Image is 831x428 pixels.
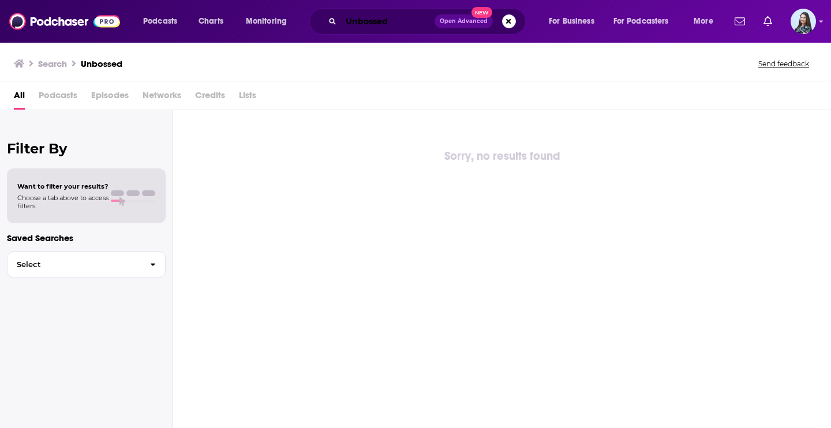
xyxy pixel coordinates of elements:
[38,58,67,69] h3: Search
[613,13,669,29] span: For Podcasters
[694,13,713,29] span: More
[238,12,302,31] button: open menu
[246,13,287,29] span: Monitoring
[7,251,166,277] button: Select
[81,58,122,69] h3: Unbossed
[199,13,223,29] span: Charts
[435,14,493,28] button: Open AdvancedNew
[759,12,777,31] a: Show notifications dropdown
[143,13,177,29] span: Podcasts
[791,9,816,34] button: Show profile menu
[91,86,129,110] span: Episodes
[541,12,609,31] button: open menu
[730,12,750,31] a: Show notifications dropdown
[135,12,192,31] button: open menu
[686,12,728,31] button: open menu
[7,232,166,243] p: Saved Searches
[341,12,435,31] input: Search podcasts, credits, & more...
[195,86,225,110] span: Credits
[239,86,256,110] span: Lists
[549,13,594,29] span: For Business
[755,59,813,69] button: Send feedback
[791,9,816,34] span: Logged in as brookefortierpr
[440,18,488,24] span: Open Advanced
[791,9,816,34] img: User Profile
[7,140,166,157] h2: Filter By
[17,182,108,190] span: Want to filter your results?
[320,8,537,35] div: Search podcasts, credits, & more...
[9,10,120,32] img: Podchaser - Follow, Share and Rate Podcasts
[471,7,492,18] span: New
[8,261,141,268] span: Select
[39,86,77,110] span: Podcasts
[606,12,686,31] button: open menu
[143,86,181,110] span: Networks
[17,194,108,210] span: Choose a tab above to access filters.
[173,147,831,166] div: Sorry, no results found
[191,12,230,31] a: Charts
[14,86,25,110] a: All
